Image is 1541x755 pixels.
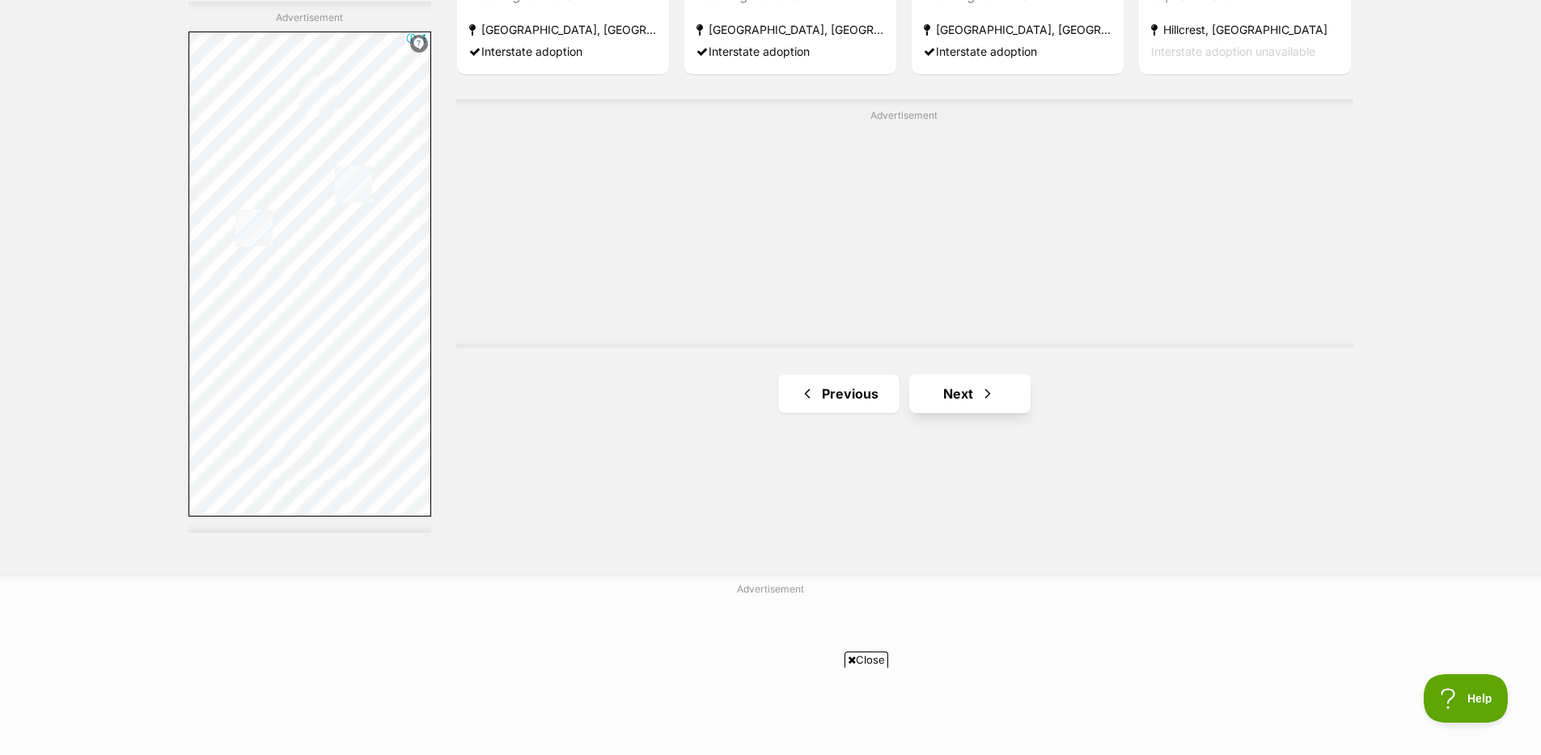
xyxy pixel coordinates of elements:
[455,374,1353,413] nav: Pagination
[696,40,884,61] div: Interstate adoption
[469,40,657,61] div: Interstate adoption
[1151,18,1339,40] strong: Hillcrest, [GEOGRAPHIC_DATA]
[476,674,1065,747] iframe: Advertisement
[469,18,657,40] strong: [GEOGRAPHIC_DATA], [GEOGRAPHIC_DATA]
[909,374,1031,413] a: Next page
[455,99,1353,348] div: Advertisement
[1151,44,1315,57] span: Interstate adoption unavailable
[696,18,884,40] strong: [GEOGRAPHIC_DATA], [GEOGRAPHIC_DATA]
[512,129,1297,331] iframe: Advertisement
[924,40,1111,61] div: Interstate adoption
[845,652,888,668] span: Close
[778,374,900,413] a: Previous page
[188,2,431,533] div: Advertisement
[924,18,1111,40] strong: [GEOGRAPHIC_DATA], [GEOGRAPHIC_DATA]
[1424,674,1509,723] iframe: Help Scout Beacon - Open
[412,36,426,51] img: info.svg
